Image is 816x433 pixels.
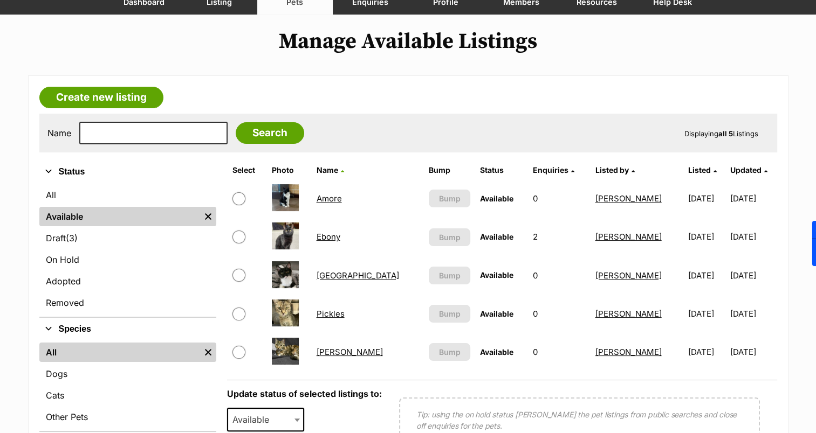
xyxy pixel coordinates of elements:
strong: all 5 [718,129,733,138]
button: Bump [429,228,470,246]
a: Updated [730,165,767,174]
span: Available [480,347,513,357]
span: Displaying Listings [684,129,758,138]
a: Adopted [39,271,216,291]
a: Other Pets [39,407,216,427]
button: Bump [429,343,470,361]
td: [DATE] [684,295,729,332]
a: Pickles [317,309,345,319]
a: All [39,185,216,205]
th: Select [228,162,266,179]
a: Dogs [39,364,216,383]
a: [GEOGRAPHIC_DATA] [317,270,399,281]
span: Listed [688,165,711,174]
span: Available [480,194,513,203]
a: [PERSON_NAME] [595,232,662,242]
a: On Hold [39,250,216,269]
td: 2 [529,218,590,255]
button: Species [39,322,216,336]
span: (3) [66,232,78,245]
span: Bump [439,270,461,281]
a: [PERSON_NAME] [595,347,662,357]
button: Bump [429,190,470,207]
td: 0 [529,257,590,294]
td: 0 [529,333,590,371]
a: [PERSON_NAME] [595,270,662,281]
span: Bump [439,232,461,243]
a: Amore [317,193,342,204]
button: Status [39,165,216,179]
p: Tip: using the on hold status [PERSON_NAME] the pet listings from public searches and close off e... [416,409,743,431]
td: [DATE] [730,295,776,332]
div: Status [39,183,216,317]
td: [DATE] [684,257,729,294]
span: Listed by [595,165,629,174]
td: [DATE] [730,180,776,217]
a: Remove filter [200,207,216,226]
label: Update status of selected listings to: [227,388,382,399]
a: Create new listing [39,87,163,108]
td: [DATE] [684,180,729,217]
div: Species [39,340,216,431]
td: [DATE] [684,218,729,255]
label: Name [47,128,71,138]
td: 0 [529,180,590,217]
span: Available [480,270,513,280]
th: Status [476,162,527,179]
th: Bump [424,162,475,179]
span: Available [480,309,513,318]
button: Bump [429,267,470,284]
td: [DATE] [730,333,776,371]
span: Bump [439,308,461,319]
span: Bump [439,193,461,204]
a: Listed by [595,165,635,174]
a: Removed [39,293,216,312]
a: [PERSON_NAME] [595,193,662,204]
th: Photo [268,162,311,179]
a: [PERSON_NAME] [317,347,383,357]
a: Available [39,207,200,226]
span: Available [228,412,280,427]
td: [DATE] [730,257,776,294]
button: Bump [429,305,470,323]
a: Cats [39,386,216,405]
span: Available [480,232,513,241]
a: Name [317,165,344,174]
a: All [39,343,200,362]
span: Updated [730,165,762,174]
td: 0 [529,295,590,332]
span: Available [227,408,305,431]
span: translation missing: en.admin.listings.index.attributes.enquiries [533,165,568,174]
td: [DATE] [684,333,729,371]
a: Listed [688,165,717,174]
a: [PERSON_NAME] [595,309,662,319]
a: Enquiries [533,165,574,174]
td: [DATE] [730,218,776,255]
a: Draft [39,228,216,248]
span: Bump [439,346,461,358]
input: Search [236,122,304,144]
a: Remove filter [200,343,216,362]
a: Ebony [317,232,340,242]
span: Name [317,165,338,174]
